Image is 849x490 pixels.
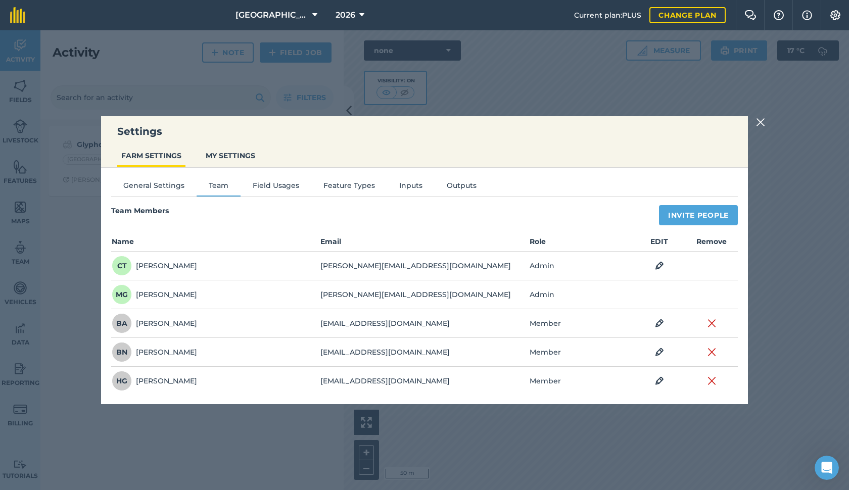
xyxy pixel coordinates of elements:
button: Home [158,4,177,23]
h1: Operator [49,10,85,17]
th: Role [529,235,634,252]
td: Admin [529,252,634,280]
img: svg+xml;base64,PHN2ZyB4bWxucz0iaHR0cDovL3d3dy53My5vcmcvMjAwMC9zdmciIHdpZHRoPSIyMiIgaGVpZ2h0PSIzMC... [707,317,717,329]
button: General Settings [111,180,197,195]
div: Hi how do i copy the sub fields over to 2026? [36,58,194,90]
img: svg+xml;base64,PHN2ZyB4bWxucz0iaHR0cDovL3d3dy53My5vcmcvMjAwMC9zdmciIHdpZHRoPSIyMiIgaGVpZ2h0PSIzMC... [707,346,717,358]
button: MY SETTINGS [202,146,259,165]
textarea: Message… [9,310,194,327]
img: A question mark icon [773,10,785,20]
a: Change plan [649,7,726,23]
div: Close [177,4,196,22]
td: Admin [529,280,634,309]
div: [PERSON_NAME] [112,371,197,391]
button: Outputs [435,180,489,195]
img: Profile image for Operator [29,6,45,22]
span: Current plan : PLUS [574,10,641,21]
div: [PERSON_NAME] [112,256,197,276]
button: go back [7,4,26,23]
div: Monty says… [8,58,194,102]
button: Send a message… [173,327,190,343]
div: Hi how do i copy the sub fields over to 2026? [44,64,186,84]
span: 2026 [336,9,355,21]
span: [GEOGRAPHIC_DATA] [235,9,308,21]
button: Inputs [387,180,435,195]
img: svg+xml;base64,PHN2ZyB4bWxucz0iaHR0cDovL3d3dy53My5vcmcvMjAwMC9zdmciIHdpZHRoPSIxOCIgaGVpZ2h0PSIyNC... [655,375,664,387]
div: [PERSON_NAME] [112,313,197,333]
img: Two speech bubbles overlapping with the left bubble in the forefront [744,10,757,20]
div: [PERSON_NAME] [112,284,197,305]
th: Name [111,235,320,252]
td: [PERSON_NAME][EMAIL_ADDRESS][DOMAIN_NAME] [320,280,529,309]
td: [PERSON_NAME][EMAIL_ADDRESS][DOMAIN_NAME] [320,252,529,280]
button: Team [197,180,241,195]
img: svg+xml;base64,PHN2ZyB4bWxucz0iaHR0cDovL3d3dy53My5vcmcvMjAwMC9zdmciIHdpZHRoPSIyMiIgaGVpZ2h0PSIzMC... [707,375,717,387]
button: Emoji picker [16,331,24,339]
img: fieldmargin Logo [10,7,25,23]
td: [EMAIL_ADDRESS][DOMAIN_NAME] [320,309,529,338]
iframe: Intercom live chat [815,456,839,480]
button: Invite People [659,205,738,225]
td: Member [529,309,634,338]
td: [EMAIL_ADDRESS][DOMAIN_NAME] [320,367,529,396]
td: Member [529,367,634,396]
span: BA [112,313,132,333]
td: Member [529,338,634,367]
button: FARM SETTINGS [117,146,185,165]
button: Upload attachment [48,331,56,339]
th: Remove [686,235,738,252]
span: MG [112,284,132,305]
button: Gif picker [32,331,40,339]
span: HG [112,371,132,391]
h3: Settings [101,124,748,138]
span: CT [112,256,132,276]
button: Feature Types [311,180,387,195]
th: EDIT [633,235,685,252]
img: svg+xml;base64,PHN2ZyB4bWxucz0iaHR0cDovL3d3dy53My5vcmcvMjAwMC9zdmciIHdpZHRoPSIxOCIgaGVpZ2h0PSIyNC... [655,317,664,329]
td: [EMAIL_ADDRESS][DOMAIN_NAME] [320,338,529,367]
h4: Team Members [111,205,169,220]
button: Start recording [64,331,72,339]
img: A cog icon [829,10,841,20]
button: Field Usages [241,180,311,195]
th: Email [320,235,529,252]
img: svg+xml;base64,PHN2ZyB4bWxucz0iaHR0cDovL3d3dy53My5vcmcvMjAwMC9zdmciIHdpZHRoPSIxNyIgaGVpZ2h0PSIxNy... [802,9,812,21]
img: svg+xml;base64,PHN2ZyB4bWxucz0iaHR0cDovL3d3dy53My5vcmcvMjAwMC9zdmciIHdpZHRoPSIxOCIgaGVpZ2h0PSIyNC... [655,346,664,358]
img: svg+xml;base64,PHN2ZyB4bWxucz0iaHR0cDovL3d3dy53My5vcmcvMjAwMC9zdmciIHdpZHRoPSIyMiIgaGVpZ2h0PSIzMC... [756,116,765,128]
span: BN [112,342,132,362]
img: svg+xml;base64,PHN2ZyB4bWxucz0iaHR0cDovL3d3dy53My5vcmcvMjAwMC9zdmciIHdpZHRoPSIxOCIgaGVpZ2h0PSIyNC... [655,260,664,272]
div: [PERSON_NAME] [112,342,197,362]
